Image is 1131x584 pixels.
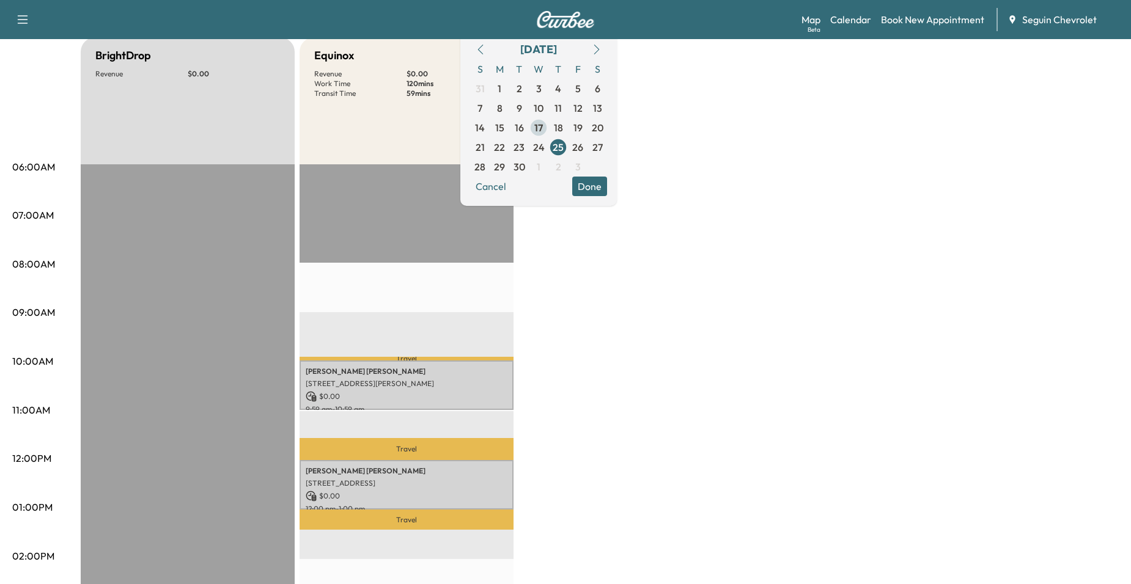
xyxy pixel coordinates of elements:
p: [PERSON_NAME] [PERSON_NAME] [306,466,507,476]
span: 7 [477,101,482,115]
p: 01:00PM [12,500,53,514]
span: 17 [534,120,543,135]
span: F [568,59,588,79]
h5: BrightDrop [95,47,151,64]
span: 20 [592,120,603,135]
span: 26 [572,140,583,155]
span: 3 [536,81,542,96]
p: Travel [300,357,514,361]
span: 10 [534,101,543,115]
p: Revenue [95,69,188,79]
p: Revenue [314,69,407,79]
span: 9 [517,101,522,115]
p: 09:00AM [12,305,55,319]
p: [STREET_ADDRESS] [306,478,507,488]
span: 31 [476,81,485,96]
span: M [490,59,509,79]
p: $ 0.00 [306,391,507,402]
span: 25 [553,140,564,155]
span: 24 [533,140,545,155]
div: Beta [808,25,820,34]
span: T [509,59,529,79]
span: 22 [494,140,505,155]
span: 23 [514,140,525,155]
button: Cancel [470,177,512,196]
span: 16 [515,120,524,135]
span: T [548,59,568,79]
span: 8 [497,101,503,115]
p: Travel [300,438,514,460]
span: 6 [595,81,600,96]
p: 08:00AM [12,257,55,271]
p: 07:00AM [12,208,54,222]
p: [STREET_ADDRESS][PERSON_NAME] [306,379,507,389]
p: Transit Time [314,89,407,98]
span: 1 [498,81,501,96]
p: 11:00AM [12,403,50,417]
span: 4 [555,81,561,96]
span: 29 [494,159,505,174]
span: 1 [537,159,540,174]
span: 15 [495,120,504,135]
span: Seguin Chevrolet [1022,12,1097,27]
span: 13 [593,101,602,115]
p: Work Time [314,79,407,89]
p: 9:59 am - 10:59 am [306,404,507,414]
a: MapBeta [801,12,820,27]
p: $ 0.00 [188,69,280,79]
span: 2 [517,81,522,96]
span: 14 [475,120,485,135]
div: [DATE] [520,41,557,58]
p: Travel [300,509,514,530]
span: 27 [592,140,603,155]
h5: Equinox [314,47,354,64]
p: $ 0.00 [306,491,507,502]
span: 2 [556,159,561,174]
span: 19 [573,120,583,135]
a: Book New Appointment [881,12,984,27]
span: 3 [575,159,581,174]
p: 12:00PM [12,451,51,465]
p: 06:00AM [12,159,55,174]
span: 21 [476,140,485,155]
p: 59 mins [407,89,499,98]
p: 12:00 pm - 1:00 pm [306,504,507,514]
span: 28 [474,159,485,174]
span: 18 [554,120,563,135]
img: Curbee Logo [536,11,595,28]
span: W [529,59,548,79]
span: 12 [573,101,583,115]
span: 30 [514,159,525,174]
button: Done [572,177,607,196]
a: Calendar [830,12,871,27]
p: 10:00AM [12,354,53,368]
span: 5 [575,81,581,96]
span: S [588,59,607,79]
span: 11 [554,101,562,115]
p: 02:00PM [12,549,54,563]
span: S [470,59,490,79]
p: 120 mins [407,79,499,89]
p: [PERSON_NAME] [PERSON_NAME] [306,367,507,376]
p: $ 0.00 [407,69,499,79]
